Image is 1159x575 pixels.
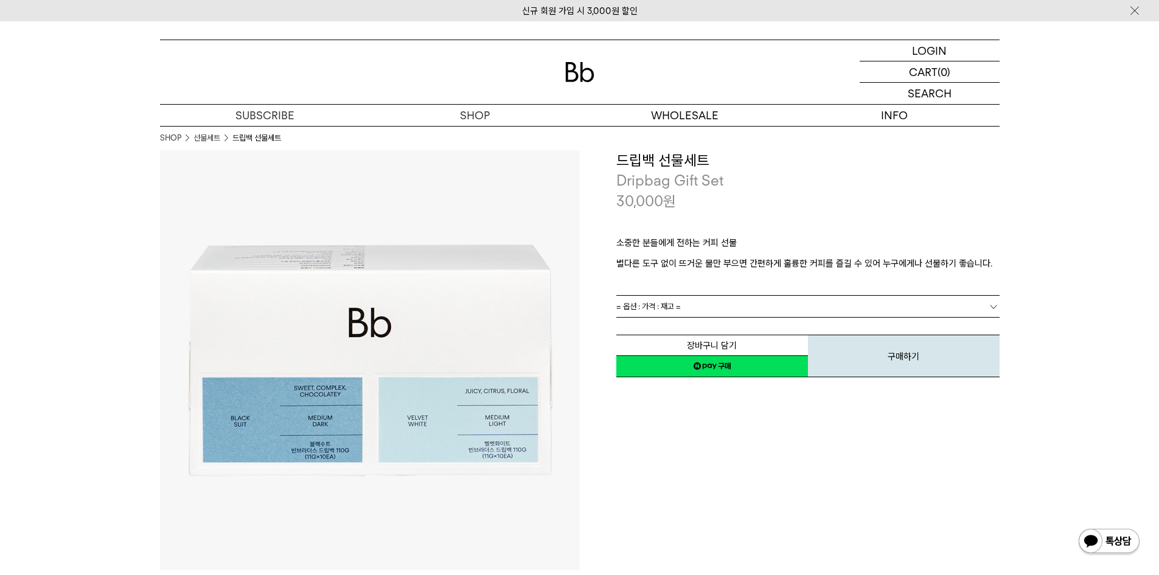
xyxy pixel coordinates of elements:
button: 장바구니 담기 [616,335,808,356]
a: 선물세트 [193,132,220,144]
a: SUBSCRIBE [160,105,370,126]
img: 드립백 선물세트 [160,150,580,570]
p: 별다른 도구 없이 뜨거운 물만 부으면 간편하게 훌륭한 커피를 즐길 수 있어 누구에게나 선물하기 좋습니다. [616,256,1000,271]
a: SHOP [160,132,181,144]
a: LOGIN [860,40,1000,61]
span: = 옵션 : 가격 : 재고 = [616,296,681,317]
li: 드립백 선물세트 [232,132,281,144]
p: LOGIN [912,40,947,61]
p: 30,000 [616,191,676,212]
p: 소중한 분들에게 전하는 커피 선물 [616,235,1000,256]
p: WHOLESALE [580,105,790,126]
p: Dripbag Gift Set [616,170,1000,191]
a: 신규 회원 가입 시 3,000원 할인 [522,5,638,16]
p: (0) [938,61,950,82]
p: INFO [790,105,1000,126]
p: SEARCH [908,83,952,104]
a: CART (0) [860,61,1000,83]
a: 새창 [616,355,808,377]
a: SHOP [370,105,580,126]
h3: 드립백 선물세트 [616,150,1000,171]
button: 구매하기 [808,335,1000,377]
img: 로고 [565,62,594,82]
img: 카카오톡 채널 1:1 채팅 버튼 [1077,528,1141,557]
span: 원 [663,192,676,210]
p: CART [909,61,938,82]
